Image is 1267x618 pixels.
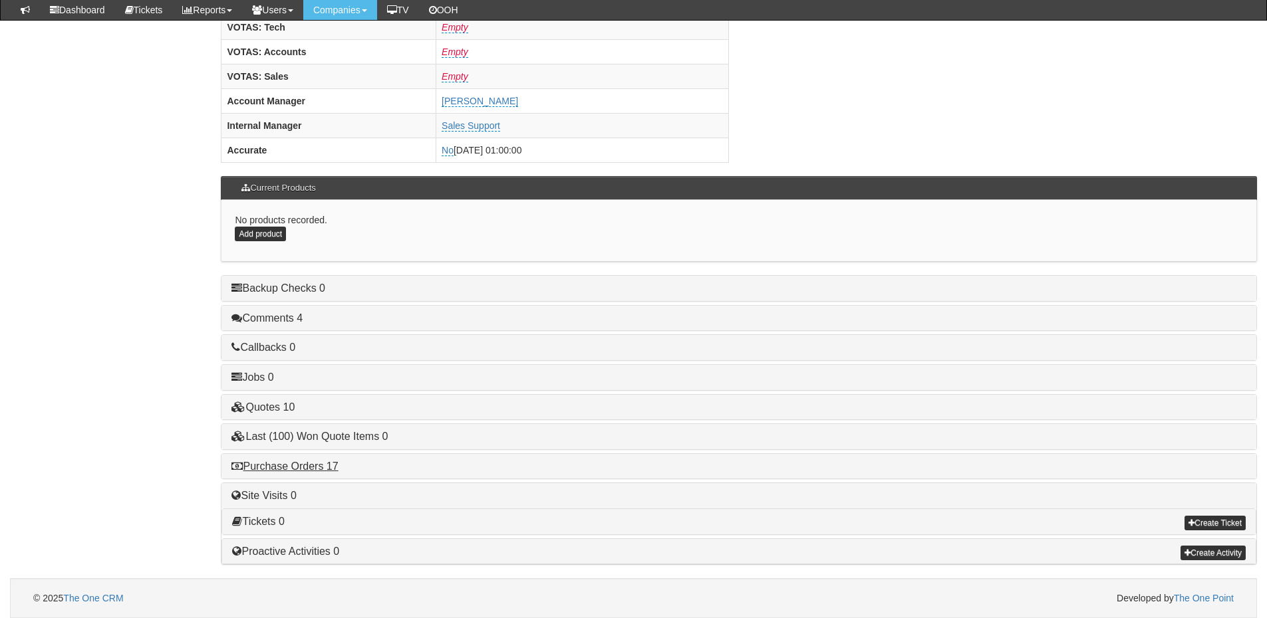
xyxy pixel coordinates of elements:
a: Tickets 0 [232,516,284,527]
span: © 2025 [33,593,124,603]
a: Site Visits 0 [231,490,296,501]
a: Proactive Activities 0 [232,546,339,557]
a: No [442,145,454,156]
a: Callbacks 0 [231,342,295,353]
a: Backup Checks 0 [231,282,325,294]
a: The One CRM [63,593,123,603]
a: Purchase Orders 17 [231,461,338,472]
a: Empty [442,71,468,82]
a: Quotes 10 [231,401,295,413]
h3: Current Products [235,177,322,199]
th: VOTAS: Tech [221,15,436,39]
a: Sales Support [442,120,500,132]
a: Comments 4 [231,312,303,324]
div: No products recorded. [221,200,1257,262]
a: Create Activity [1181,546,1246,560]
a: Empty [442,47,468,58]
th: VOTAS: Accounts [221,39,436,64]
th: VOTAS: Sales [221,64,436,88]
a: Last (100) Won Quote Items 0 [231,431,388,442]
a: The One Point [1174,593,1234,603]
a: Empty [442,22,468,33]
a: Jobs 0 [231,371,273,383]
th: Internal Manager [221,113,436,138]
a: [PERSON_NAME] [442,96,518,107]
a: Create Ticket [1185,516,1246,530]
td: [DATE] 01:00:00 [436,138,729,162]
a: Add product [235,227,286,241]
th: Account Manager [221,88,436,113]
th: Accurate [221,138,436,162]
span: Developed by [1117,591,1234,605]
